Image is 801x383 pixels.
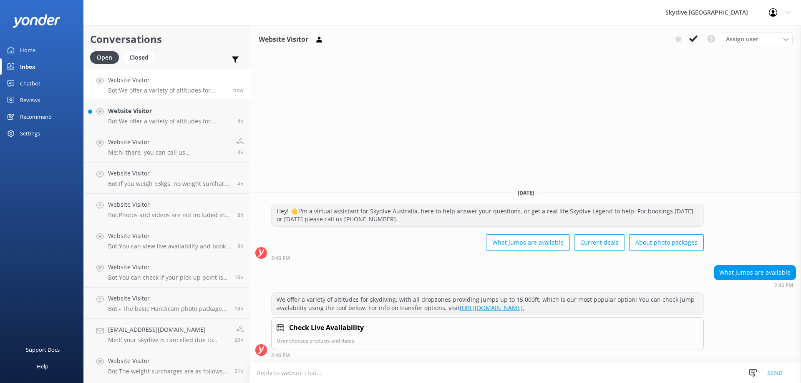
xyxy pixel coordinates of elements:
p: Bot: You can view live availability and book your Noosa Tandem Skydive online at [URL][DOMAIN_NAM... [108,243,231,250]
div: Home [20,42,35,58]
a: Closed [123,53,159,62]
p: Bot: If you weigh 93kgs, no weight surcharge will apply. [108,180,231,188]
a: Website VisitorMe:hi there, you can call us [PHONE_NUMBER] or email us [EMAIL_ADDRESS][DOMAIN_NAM... [84,131,250,163]
span: Sep 18 2025 05:48pm (UTC +10:00) Australia/Brisbane [234,336,244,343]
span: Sep 19 2025 10:43am (UTC +10:00) Australia/Brisbane [237,118,244,125]
a: Website VisitorBot:You can view live availability and book your Noosa Tandem Skydive online at [U... [84,225,250,256]
p: Bot: Photos and videos are not included in the price of a tandem skydive but can be purchased as ... [108,211,231,219]
p: Me: hi there, you can call us [PHONE_NUMBER] or email us [EMAIL_ADDRESS][DOMAIN_NAME] to discuss ... [108,149,230,156]
span: Sep 18 2025 05:15pm (UTC +10:00) Australia/Brisbane [234,368,244,375]
button: What jumps are available [486,234,570,251]
div: Hey! 👋 I'm a virtual assistant for Skydive Australia, here to help answer your questions, or get ... [272,204,703,226]
p: Bot: - The basic Handicam photo package costs $129 per person and includes photos of your entire ... [108,305,228,313]
a: Website VisitorBot:We offer a variety of altitudes for skydiving, with all dropzones providing ju... [84,69,250,100]
span: Sep 19 2025 10:15am (UTC +10:00) Australia/Brisbane [237,149,244,156]
div: Settings [20,125,40,142]
div: Sep 19 2025 02:46pm (UTC +10:00) Australia/Brisbane [271,255,704,261]
strong: 2:46 PM [271,256,290,261]
h4: Website Visitor [108,75,227,85]
a: Website VisitorBot:The weight surcharges are as follows, payable at the drop zone: - 94kg - 104kg... [84,350,250,381]
div: Closed [123,51,155,64]
a: [EMAIL_ADDRESS][DOMAIN_NAME]Me:If your skydive is cancelled due to weather, you can reschedule [D... [84,319,250,350]
h4: Website Visitor [108,263,228,272]
div: Assign User [722,33,793,46]
div: Open [90,51,119,64]
span: Sep 19 2025 02:46pm (UTC +10:00) Australia/Brisbane [233,86,244,93]
span: Sep 19 2025 05:38am (UTC +10:00) Australia/Brisbane [237,243,244,250]
div: Support Docs [26,341,60,358]
div: Help [37,358,48,375]
div: What jumps are available [714,265,796,280]
h4: [EMAIL_ADDRESS][DOMAIN_NAME] [108,325,228,334]
p: Bot: We offer a variety of altitudes for skydiving, with all dropzones providing jumps up to 15,0... [108,87,227,94]
div: Chatbot [20,75,40,92]
a: Website VisitorBot:You can check if your pick-up point is available at [URL][DOMAIN_NAME]. If you... [84,256,250,288]
span: Sep 19 2025 06:34am (UTC +10:00) Australia/Brisbane [237,211,244,218]
h4: Website Visitor [108,138,230,147]
div: Sep 19 2025 02:46pm (UTC +10:00) Australia/Brisbane [271,352,704,358]
div: We offer a variety of altitudes for skydiving, with all dropzones providing jumps up to 15,000ft,... [272,293,703,315]
h4: Website Visitor [108,231,231,240]
strong: 2:46 PM [774,283,793,288]
span: Assign user [726,35,758,44]
h4: Check Live Availability [289,323,364,333]
span: Sep 19 2025 01:09am (UTC +10:00) Australia/Brisbane [234,274,244,281]
h4: Website Visitor [108,294,228,303]
h3: Website Visitor [259,34,308,45]
h4: Website Visitor [108,169,231,178]
p: Bot: We offer a variety of altitudes for skydiving, with all dropzones providing jumps up to 15,0... [108,118,231,125]
h2: Conversations [90,31,244,47]
div: Recommend [20,108,52,125]
a: Website VisitorBot:Photos and videos are not included in the price of a tandem skydive but can be... [84,194,250,225]
a: Website VisitorBot:- The basic Handicam photo package costs $129 per person and includes photos o... [84,288,250,319]
span: Sep 19 2025 10:14am (UTC +10:00) Australia/Brisbane [237,180,244,187]
span: [DATE] [513,189,539,196]
div: Reviews [20,92,40,108]
a: Open [90,53,123,62]
a: Website VisitorBot:If you weigh 93kgs, no weight surcharge will apply.4h [84,163,250,194]
div: Sep 19 2025 02:46pm (UTC +10:00) Australia/Brisbane [714,282,796,288]
h4: Website Visitor [108,200,231,209]
p: Bot: You can check if your pick-up point is available at [URL][DOMAIN_NAME]. If you need further ... [108,274,228,281]
p: Me: If your skydive is cancelled due to weather, you can reschedule [DATE] or ask for full refund... [108,336,228,344]
a: [URL][DOMAIN_NAME]. [460,304,524,312]
button: Current deals [574,234,625,251]
span: Sep 18 2025 08:37pm (UTC +10:00) Australia/Brisbane [234,305,244,312]
button: About photo packages [629,234,704,251]
p: User chooses products and dates. [277,337,698,345]
div: Inbox [20,58,35,75]
h4: Website Visitor [108,106,231,115]
strong: 2:46 PM [271,353,290,358]
p: Bot: The weight surcharges are as follows, payable at the drop zone: - 94kg - 104kgs = $55.00 AUD... [108,368,228,375]
img: yonder-white-logo.png [13,14,60,28]
a: Website VisitorBot:We offer a variety of altitudes for skydiving, with all dropzones providing ju... [84,100,250,131]
h4: Website Visitor [108,356,228,365]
